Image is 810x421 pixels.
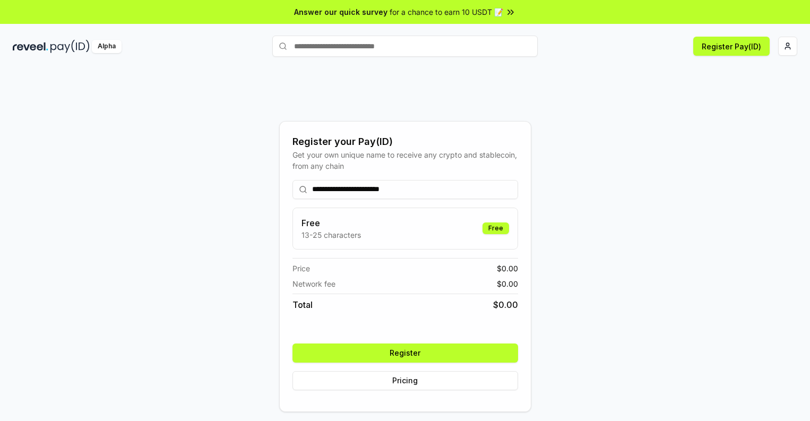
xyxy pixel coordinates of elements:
[292,371,518,390] button: Pricing
[497,278,518,289] span: $ 0.00
[292,343,518,363] button: Register
[292,263,310,274] span: Price
[292,134,518,149] div: Register your Pay(ID)
[482,222,509,234] div: Free
[292,298,313,311] span: Total
[497,263,518,274] span: $ 0.00
[693,37,770,56] button: Register Pay(ID)
[301,229,361,240] p: 13-25 characters
[13,40,48,53] img: reveel_dark
[292,149,518,171] div: Get your own unique name to receive any crypto and stablecoin, from any chain
[294,6,387,18] span: Answer our quick survey
[301,217,361,229] h3: Free
[50,40,90,53] img: pay_id
[493,298,518,311] span: $ 0.00
[390,6,503,18] span: for a chance to earn 10 USDT 📝
[92,40,122,53] div: Alpha
[292,278,335,289] span: Network fee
